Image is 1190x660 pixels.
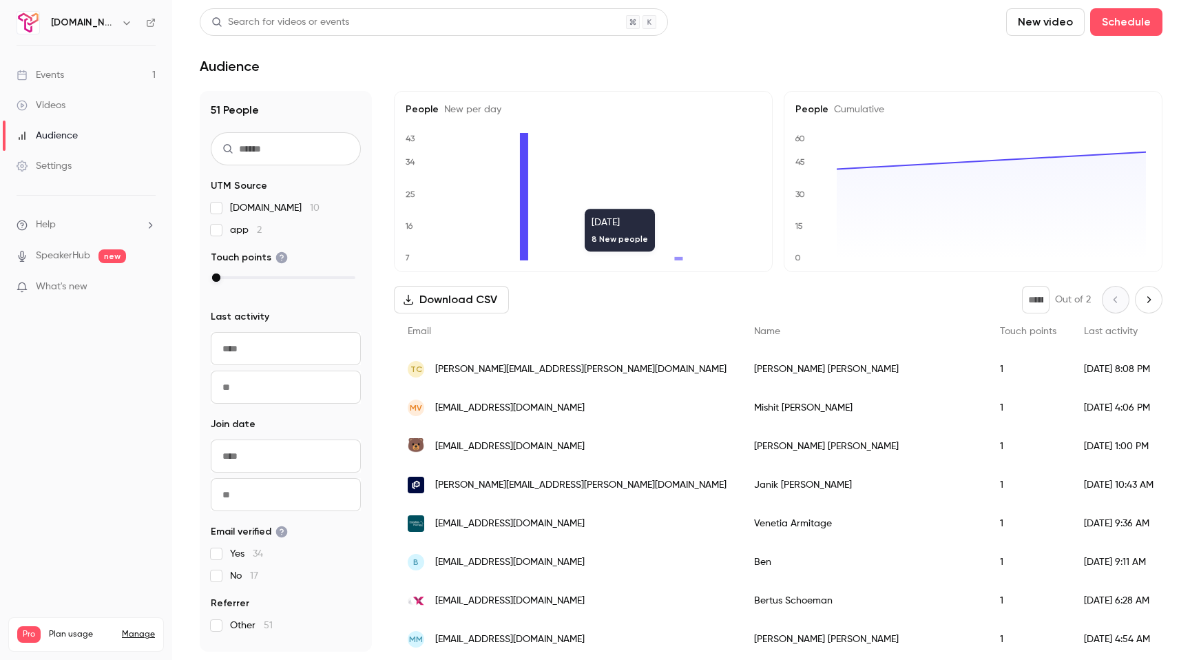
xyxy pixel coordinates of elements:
span: Help [36,218,56,232]
span: 2 [257,225,262,235]
div: Mishit [PERSON_NAME] [740,389,986,427]
text: 16 [405,221,413,231]
span: Join date [211,417,255,431]
input: To [211,478,361,511]
span: Plan usage [49,629,114,640]
span: New per day [439,105,501,114]
text: 15 [795,221,803,231]
input: From [211,440,361,473]
span: [PERSON_NAME][EMAIL_ADDRESS][PERSON_NAME][DOMAIN_NAME] [435,478,727,493]
span: Last activity [211,310,269,324]
span: Referrer [211,597,249,610]
span: No [230,569,258,583]
text: 0 [795,253,801,262]
img: invisiblehomes.co.uk [408,515,424,532]
span: Email [408,327,431,336]
span: 17 [250,571,258,581]
span: MV [410,402,422,414]
span: [EMAIL_ADDRESS][DOMAIN_NAME] [435,517,585,531]
span: Cumulative [828,105,884,114]
button: Next page [1135,286,1162,313]
span: B [413,556,419,568]
text: 43 [406,134,415,143]
text: 34 [406,157,415,167]
span: UTM Source [211,179,267,193]
span: What's new [36,280,87,294]
img: parcellab.com [408,477,424,493]
div: [DATE] 4:06 PM [1070,389,1167,427]
span: MM [409,633,423,646]
div: Settings [17,159,72,173]
div: 1 [986,620,1070,659]
text: 7 [405,253,410,262]
span: Email verified [211,525,288,539]
div: [DATE] 8:08 PM [1070,350,1167,389]
span: TC [410,363,422,375]
img: Trigify.io [17,12,39,34]
div: Events [17,68,64,82]
span: Name [754,327,780,336]
span: [EMAIL_ADDRESS][DOMAIN_NAME] [435,594,585,608]
span: Touch points [211,251,288,265]
input: To [211,371,361,404]
span: [EMAIL_ADDRESS][DOMAIN_NAME] [435,440,585,454]
span: Touch points [1000,327,1056,336]
a: SpeakerHub [36,249,90,263]
div: Search for videos or events [211,15,349,30]
div: [PERSON_NAME] [PERSON_NAME] [740,350,986,389]
span: 10 [310,203,320,213]
h1: 51 People [211,102,361,118]
div: 1 [986,581,1070,620]
div: [DATE] 4:54 AM [1070,620,1167,659]
h5: People [795,103,1151,116]
h1: Audience [200,58,260,74]
h5: People [406,103,761,116]
div: 1 [986,504,1070,543]
span: Pro [17,626,41,643]
div: Ben [740,543,986,581]
div: 1 [986,350,1070,389]
span: new [98,249,126,263]
text: 45 [795,157,805,167]
button: Schedule [1090,8,1162,36]
input: From [211,332,361,365]
div: [PERSON_NAME] [PERSON_NAME] [740,620,986,659]
span: 51 [264,621,273,630]
text: 60 [795,134,805,143]
h6: [DOMAIN_NAME] [51,16,116,30]
button: New video [1006,8,1085,36]
text: 30 [795,189,805,199]
div: [DATE] 9:11 AM [1070,543,1167,581]
text: 25 [406,189,415,199]
div: [PERSON_NAME] [PERSON_NAME] [740,427,986,466]
span: [EMAIL_ADDRESS][DOMAIN_NAME] [435,632,585,647]
span: Other [230,619,273,632]
img: bearpointai.com [408,438,424,455]
span: Last activity [1084,327,1138,336]
div: Bertus Schoeman [740,581,986,620]
div: 1 [986,543,1070,581]
li: help-dropdown-opener [17,218,156,232]
span: app [230,223,262,237]
div: max [212,274,220,282]
div: 1 [986,466,1070,504]
span: [EMAIL_ADDRESS][DOMAIN_NAME] [435,401,585,415]
button: Download CSV [394,286,509,313]
div: Janik [PERSON_NAME] [740,466,986,504]
p: Out of 2 [1055,293,1091,307]
span: [DOMAIN_NAME] [230,201,320,215]
img: globalexpansion.com [408,592,424,609]
div: 1 [986,389,1070,427]
div: [DATE] 6:28 AM [1070,581,1167,620]
div: Audience [17,129,78,143]
div: [DATE] 10:43 AM [1070,466,1167,504]
div: 1 [986,427,1070,466]
a: Manage [122,629,155,640]
span: Yes [230,547,263,561]
div: [DATE] 1:00 PM [1070,427,1167,466]
div: [DATE] 9:36 AM [1070,504,1167,543]
span: 34 [253,549,263,559]
span: [EMAIL_ADDRESS][DOMAIN_NAME] [435,555,585,570]
div: Venetia Armitage [740,504,986,543]
span: [PERSON_NAME][EMAIL_ADDRESS][PERSON_NAME][DOMAIN_NAME] [435,362,727,377]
